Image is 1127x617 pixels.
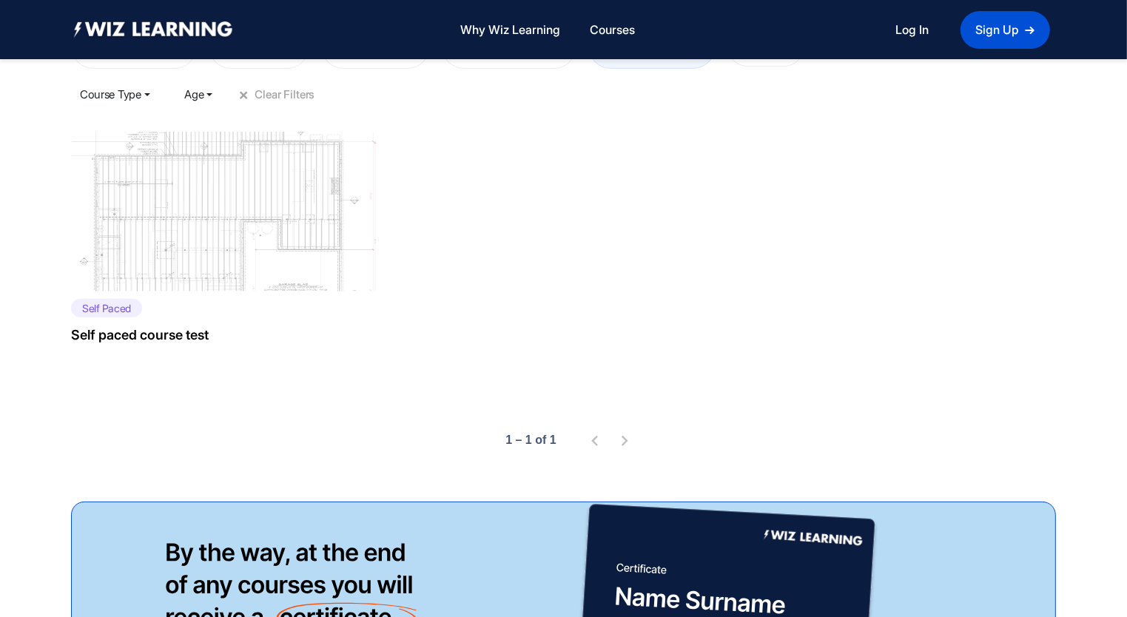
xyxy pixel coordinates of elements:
a: Sign Up [961,11,1050,49]
button: Age [176,80,222,109]
h1: Self paced course test [71,325,388,345]
a: Why Wiz Learning [455,14,567,46]
a: Log In [895,20,929,40]
button: Course Type [71,80,159,109]
button: +Clear Filters [238,89,314,101]
span: + [236,86,254,104]
a: Courses [585,14,642,46]
img: 2025-05-20T13%3A17%3A31.532Z_Mk%20image%20with%20marks.png [71,132,388,291]
p: Self Paced [71,299,142,317]
div: 1 – 1 of 1 [505,431,556,449]
button: Next page [610,425,639,455]
button: Previous page [580,425,610,455]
